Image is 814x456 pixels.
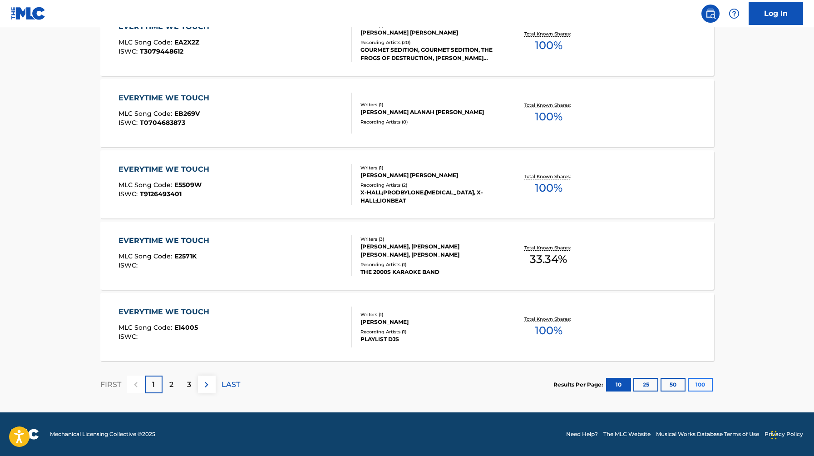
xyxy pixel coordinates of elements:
[360,318,498,326] div: [PERSON_NAME]
[360,119,498,125] div: Recording Artists ( 0 )
[688,378,713,392] button: 100
[360,268,498,276] div: THE 2000S KARAOKE BAND
[566,430,598,438] a: Need Help?
[50,430,155,438] span: Mechanical Licensing Collective © 2025
[118,38,174,46] span: MLC Song Code :
[118,181,174,189] span: MLC Song Code :
[360,236,498,243] div: Writers ( 3 )
[140,190,182,198] span: T9126493401
[100,222,714,290] a: EVERYTIME WE TOUCHMLC Song Code:E2571KISWC:Writers (3)[PERSON_NAME], [PERSON_NAME] [PERSON_NAME],...
[118,261,140,269] span: ISWC :
[633,378,658,392] button: 25
[118,47,140,55] span: ISWC :
[174,181,202,189] span: E5509W
[603,430,651,438] a: The MLC Website
[769,412,814,456] div: Chatwidget
[535,109,562,125] span: 100 %
[187,379,191,390] p: 3
[100,293,714,361] a: EVERYTIME WE TOUCHMLC Song Code:E14005ISWC:Writers (1)[PERSON_NAME]Recording Artists (1)PLAYLIST ...
[360,39,498,46] div: Recording Artists ( 20 )
[360,101,498,108] div: Writers ( 1 )
[360,261,498,268] div: Recording Artists ( 1 )
[725,5,743,23] div: Help
[360,182,498,188] div: Recording Artists ( 2 )
[118,93,214,104] div: EVERYTIME WE TOUCH
[140,119,185,127] span: T0704683873
[11,7,46,20] img: MLC Logo
[174,109,200,118] span: EB269V
[118,307,214,317] div: EVERYTIME WE TOUCH
[360,171,498,179] div: [PERSON_NAME] [PERSON_NAME]
[222,379,240,390] p: LAST
[535,322,562,339] span: 100 %
[769,412,814,456] iframe: Chat Widget
[360,29,498,37] div: [PERSON_NAME] [PERSON_NAME]
[118,235,214,246] div: EVERYTIME WE TOUCH
[656,430,759,438] a: Musical Works Database Terms of Use
[524,244,573,251] p: Total Known Shares:
[118,190,140,198] span: ISWC :
[765,430,803,438] a: Privacy Policy
[174,323,198,332] span: E14005
[100,79,714,147] a: EVERYTIME WE TOUCHMLC Song Code:EB269VISWC:T0704683873Writers (1)[PERSON_NAME] ALANAH [PERSON_NAM...
[524,173,573,180] p: Total Known Shares:
[535,37,562,54] span: 100 %
[360,108,498,116] div: [PERSON_NAME] ALANAH [PERSON_NAME]
[749,2,803,25] a: Log In
[118,109,174,118] span: MLC Song Code :
[152,379,155,390] p: 1
[360,164,498,171] div: Writers ( 1 )
[118,323,174,332] span: MLC Song Code :
[705,8,716,19] img: search
[360,188,498,205] div: X-HALL;PRODBYLONE;[MEDICAL_DATA], X-HALL;LIONBEAT
[771,421,777,449] div: Slepen
[553,381,605,389] p: Results Per Page:
[169,379,173,390] p: 2
[535,180,562,196] span: 100 %
[524,30,573,37] p: Total Known Shares:
[100,8,714,76] a: EVERYTIME WE TOUCHMLC Song Code:EA2X2ZISWC:T3079448612Writers (1)[PERSON_NAME] [PERSON_NAME]Recor...
[118,252,174,260] span: MLC Song Code :
[118,119,140,127] span: ISWC :
[174,252,197,260] span: E2571K
[118,332,140,341] span: ISWC :
[360,311,498,318] div: Writers ( 1 )
[100,150,714,218] a: EVERYTIME WE TOUCHMLC Song Code:E5509WISWC:T9126493401Writers (1)[PERSON_NAME] [PERSON_NAME]Recor...
[701,5,720,23] a: Public Search
[360,328,498,335] div: Recording Artists ( 1 )
[530,251,567,268] span: 33.34 %
[11,429,39,440] img: logo
[100,379,121,390] p: FIRST
[729,8,740,19] img: help
[118,164,214,175] div: EVERYTIME WE TOUCH
[524,102,573,109] p: Total Known Shares:
[174,38,199,46] span: EA2X2Z
[524,316,573,322] p: Total Known Shares:
[140,47,183,55] span: T3079448612
[661,378,686,392] button: 50
[606,378,631,392] button: 10
[360,335,498,343] div: PLAYLIST DJS
[360,243,498,259] div: [PERSON_NAME], [PERSON_NAME] [PERSON_NAME], [PERSON_NAME]
[201,379,212,390] img: right
[360,46,498,62] div: GOURMET SEDITION, GOURMET SEDITION, THE FROGS OF DESTRUCTION, [PERSON_NAME] APPRENTICES, THE FROG...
